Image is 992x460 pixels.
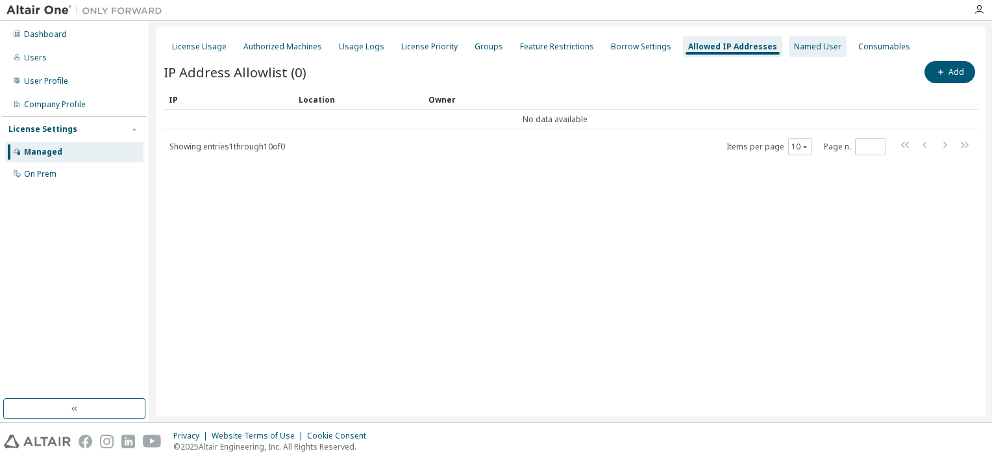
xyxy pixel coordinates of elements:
[121,435,135,448] img: linkedin.svg
[8,124,77,134] div: License Settings
[794,42,841,52] div: Named User
[824,138,886,155] span: Page n.
[475,42,503,52] div: Groups
[611,42,671,52] div: Borrow Settings
[924,61,975,83] button: Add
[79,435,92,448] img: facebook.svg
[24,147,62,157] div: Managed
[164,63,306,81] span: IP Address Allowlist (0)
[169,141,285,152] span: Showing entries 1 through 10 of 0
[212,431,307,441] div: Website Terms of Use
[173,441,374,452] p: © 2025 Altair Engineering, Inc. All Rights Reserved.
[6,4,169,17] img: Altair One
[858,42,910,52] div: Consumables
[339,42,384,52] div: Usage Logs
[143,435,162,448] img: youtube.svg
[164,110,947,129] td: No data available
[172,42,227,52] div: License Usage
[520,42,594,52] div: Feature Restrictions
[24,29,67,40] div: Dashboard
[401,42,458,52] div: License Priority
[791,142,809,152] button: 10
[169,89,288,110] div: IP
[299,89,418,110] div: Location
[173,431,212,441] div: Privacy
[688,42,777,52] div: Allowed IP Addresses
[24,169,56,179] div: On Prem
[24,53,47,63] div: Users
[243,42,322,52] div: Authorized Machines
[726,138,812,155] span: Items per page
[307,431,374,441] div: Cookie Consent
[428,89,941,110] div: Owner
[4,435,71,448] img: altair_logo.svg
[100,435,114,448] img: instagram.svg
[24,99,86,110] div: Company Profile
[24,76,68,86] div: User Profile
